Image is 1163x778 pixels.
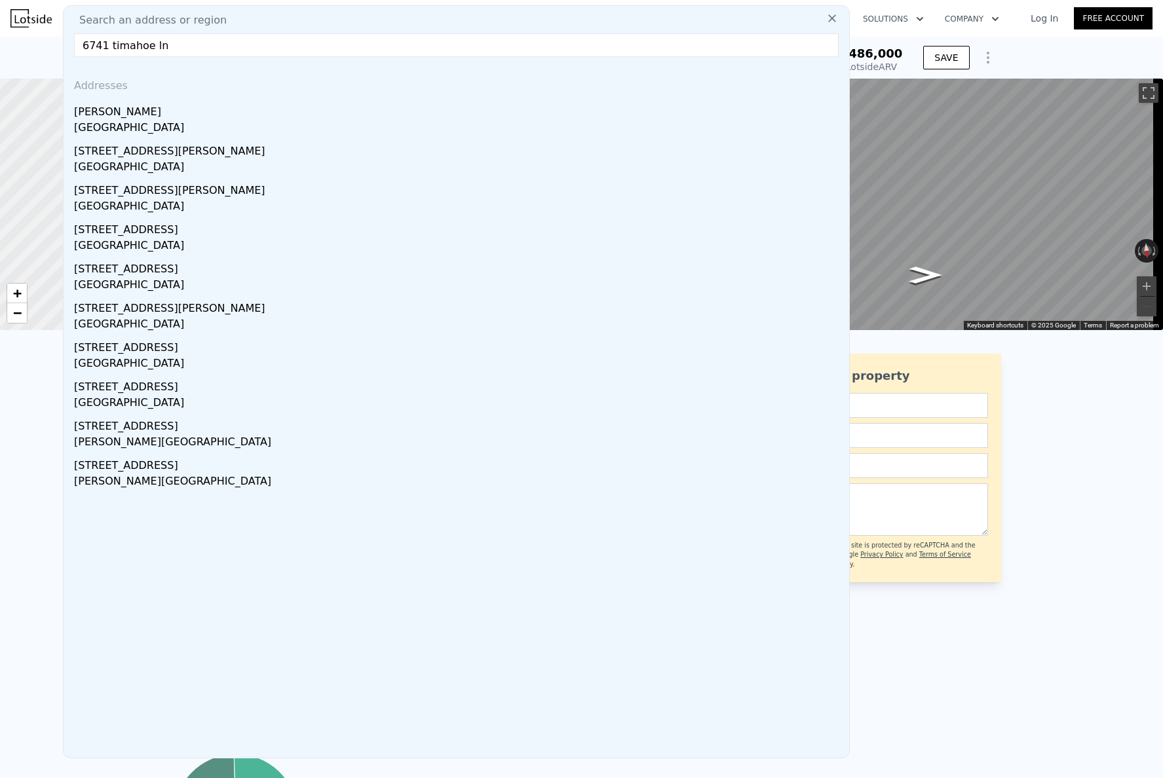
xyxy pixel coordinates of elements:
div: [STREET_ADDRESS][PERSON_NAME] [74,177,844,198]
img: Lotside [10,9,52,28]
a: Terms of Service [919,551,971,558]
a: Report a problem [1110,322,1159,329]
div: [GEOGRAPHIC_DATA] [74,238,844,256]
span: Search an address or region [69,12,227,28]
button: Zoom in [1137,276,1156,296]
a: Free Account [1074,7,1153,29]
button: Solutions [852,7,934,31]
a: Terms [1084,322,1102,329]
button: SAVE [923,46,969,69]
div: [GEOGRAPHIC_DATA] [74,395,844,413]
a: Log In [1015,12,1074,25]
button: Rotate clockwise [1152,239,1159,263]
div: Addresses [69,67,844,99]
div: [GEOGRAPHIC_DATA] [74,316,844,335]
a: Zoom in [7,284,27,303]
div: Map [600,79,1163,330]
div: [PERSON_NAME][GEOGRAPHIC_DATA] [74,434,844,453]
button: Company [934,7,1010,31]
a: Zoom out [7,303,27,323]
div: This site is protected by reCAPTCHA and the Google and apply. [836,541,987,569]
path: Go West, Sledge Rd [896,263,955,287]
div: [STREET_ADDRESS] [74,335,844,356]
div: [PERSON_NAME][GEOGRAPHIC_DATA] [74,473,844,492]
span: − [13,305,22,321]
div: [STREET_ADDRESS] [74,453,844,473]
div: [STREET_ADDRESS] [74,374,844,395]
span: + [13,285,22,301]
div: [STREET_ADDRESS] [74,413,844,434]
div: [GEOGRAPHIC_DATA] [74,277,844,295]
div: [STREET_ADDRESS][PERSON_NAME] [74,295,844,316]
div: [STREET_ADDRESS] [74,217,844,238]
div: [GEOGRAPHIC_DATA] [74,198,844,217]
div: [STREET_ADDRESS] [74,256,844,277]
div: [PERSON_NAME] [74,99,844,120]
div: Lotside ARV [841,60,903,73]
button: Show Options [975,45,1001,71]
button: Keyboard shortcuts [967,321,1023,330]
span: $486,000 [841,46,903,60]
div: Street View [600,79,1163,330]
span: © 2025 Google [1031,322,1076,329]
div: [GEOGRAPHIC_DATA] [74,159,844,177]
button: Zoom out [1137,297,1156,316]
input: Name [752,393,988,418]
div: [GEOGRAPHIC_DATA] [74,120,844,138]
a: Privacy Policy [860,551,903,558]
div: Ask about this property [752,367,988,385]
input: Email [752,423,988,448]
div: [GEOGRAPHIC_DATA] [74,356,844,374]
input: Phone [752,453,988,478]
path: Go East, Sledge Rd [797,263,857,287]
button: Toggle fullscreen view [1139,83,1158,103]
button: Rotate counterclockwise [1135,239,1142,263]
input: Enter an address, city, region, neighborhood or zip code [74,33,839,57]
div: [STREET_ADDRESS][PERSON_NAME] [74,138,844,159]
button: Reset the view [1141,238,1153,263]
